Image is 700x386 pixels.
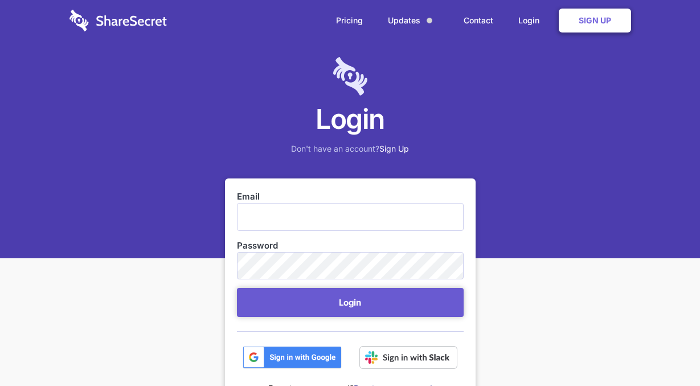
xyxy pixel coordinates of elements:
[359,346,457,369] img: Sign in with Slack
[379,144,409,153] a: Sign Up
[325,3,374,38] a: Pricing
[243,346,342,369] img: btn_google_signin_dark_normal_web@2x-02e5a4921c5dab0481f19210d7229f84a41d9f18e5bdafae021273015eeb...
[559,9,631,32] a: Sign Up
[333,57,367,96] img: logo-lt-purple-60x68@2x-c671a683ea72a1d466fb5d642181eefbee81c4e10ba9aed56c8e1d7e762e8086.png
[507,3,556,38] a: Login
[237,239,464,252] label: Password
[69,10,167,31] img: logo-wordmark-white-trans-d4663122ce5f474addd5e946df7df03e33cb6a1c49d2221995e7729f52c070b2.svg
[237,190,464,203] label: Email
[237,288,464,317] button: Login
[452,3,505,38] a: Contact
